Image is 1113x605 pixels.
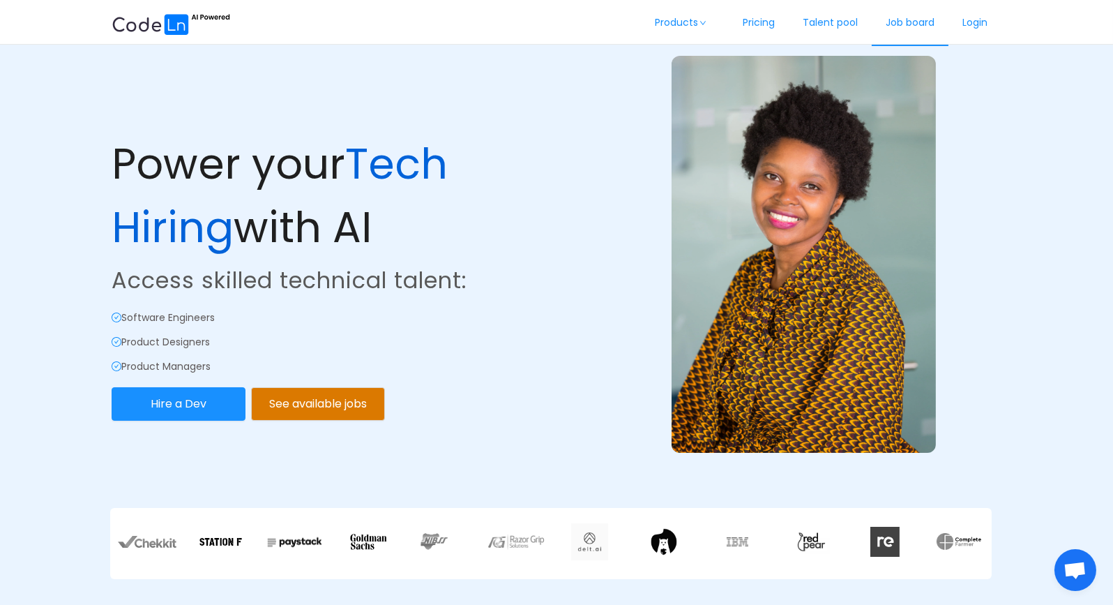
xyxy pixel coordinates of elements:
[350,534,387,550] img: goldman.0b538e24.svg
[1054,549,1096,591] div: Open chat
[487,534,546,550] img: razor.decf57ec.webp
[251,387,385,421] button: See available jobs
[870,527,900,556] img: redata.c317da48.svg
[112,361,121,371] i: icon: check-circle
[112,387,245,421] button: Hire a Dev
[265,528,324,555] img: Paystack.7c8f16c5.webp
[199,530,243,554] img: stationf.7781c04a.png
[112,337,121,347] i: icon: check-circle
[112,133,554,259] p: Power your with AI
[112,311,554,325] p: Software Engineers
[112,264,554,297] p: Access skilled technical talent:
[112,12,230,35] img: ai.87e98a1d.svg
[793,530,830,555] img: 3JiQAAAAAABZABt8ruoJIq32+N62SQO0hFKGtpKBtqUKlH8dAofS56CJ7FppICrj1pHkAOPKAAA=
[112,313,121,322] i: icon: check-circle
[112,135,448,257] span: Tech Hiring
[727,537,749,546] img: ibm.f019ecc1.webp
[571,523,608,560] img: delt.973b3143.webp
[112,335,554,350] p: Product Designers
[937,533,980,550] img: xNYAAAAAA=
[118,536,177,548] img: chekkit.0bccf985.webp
[416,530,468,554] img: nibss.883cf671.png
[699,20,708,27] i: icon: down
[112,359,554,374] p: Product Managers
[649,527,679,556] img: tilig.e9f7ecdc.png
[672,56,936,453] img: example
